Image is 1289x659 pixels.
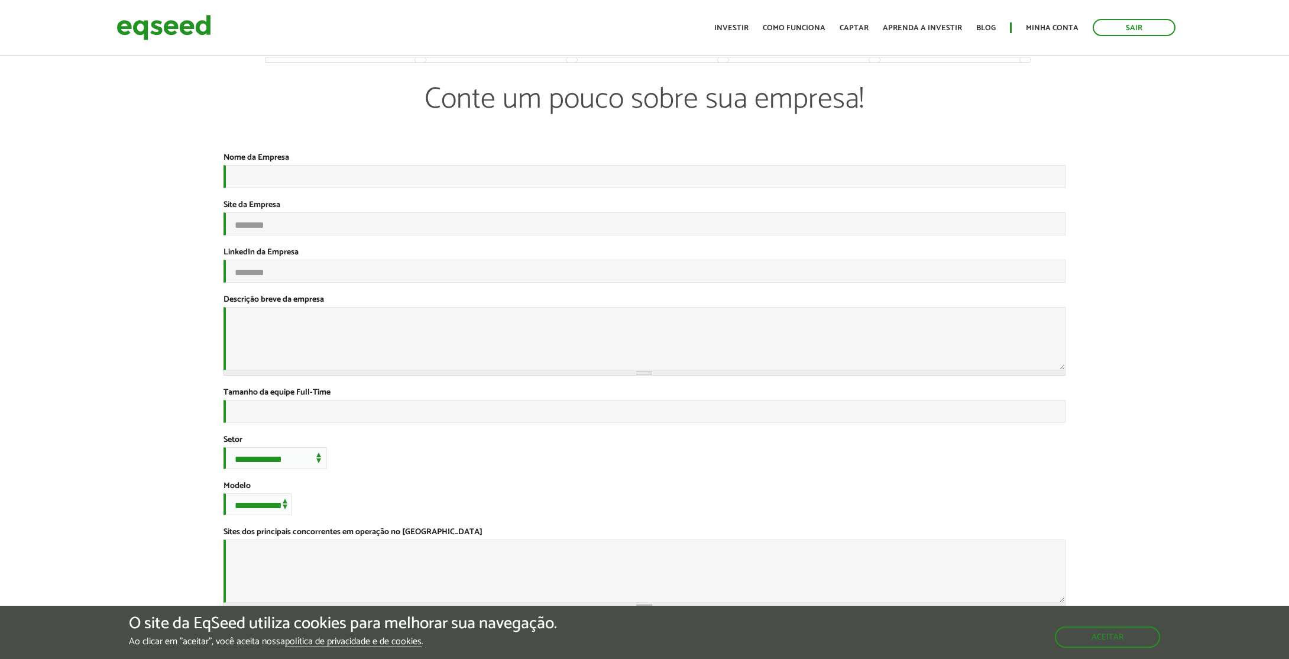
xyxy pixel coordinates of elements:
[224,389,331,397] label: Tamanho da equipe Full-Time
[224,482,251,490] label: Modelo
[224,154,289,162] label: Nome da Empresa
[116,12,211,43] img: EqSeed
[129,615,557,633] h5: O site da EqSeed utiliza cookies para melhorar sua navegação.
[224,201,280,209] label: Site da Empresa
[976,24,996,32] a: Blog
[1093,19,1175,36] a: Sair
[266,82,1024,153] p: Conte um pouco sobre sua empresa!
[840,24,869,32] a: Captar
[714,24,749,32] a: Investir
[1055,626,1160,648] button: Aceitar
[224,296,324,304] label: Descrição breve da empresa
[763,24,825,32] a: Como funciona
[883,24,962,32] a: Aprenda a investir
[285,637,422,647] a: política de privacidade e de cookies
[129,636,557,647] p: Ao clicar em "aceitar", você aceita nossa .
[224,436,242,444] label: Setor
[224,248,299,257] label: LinkedIn da Empresa
[224,528,482,537] label: Sites dos principais concorrentes em operação no [GEOGRAPHIC_DATA]
[1026,24,1079,32] a: Minha conta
